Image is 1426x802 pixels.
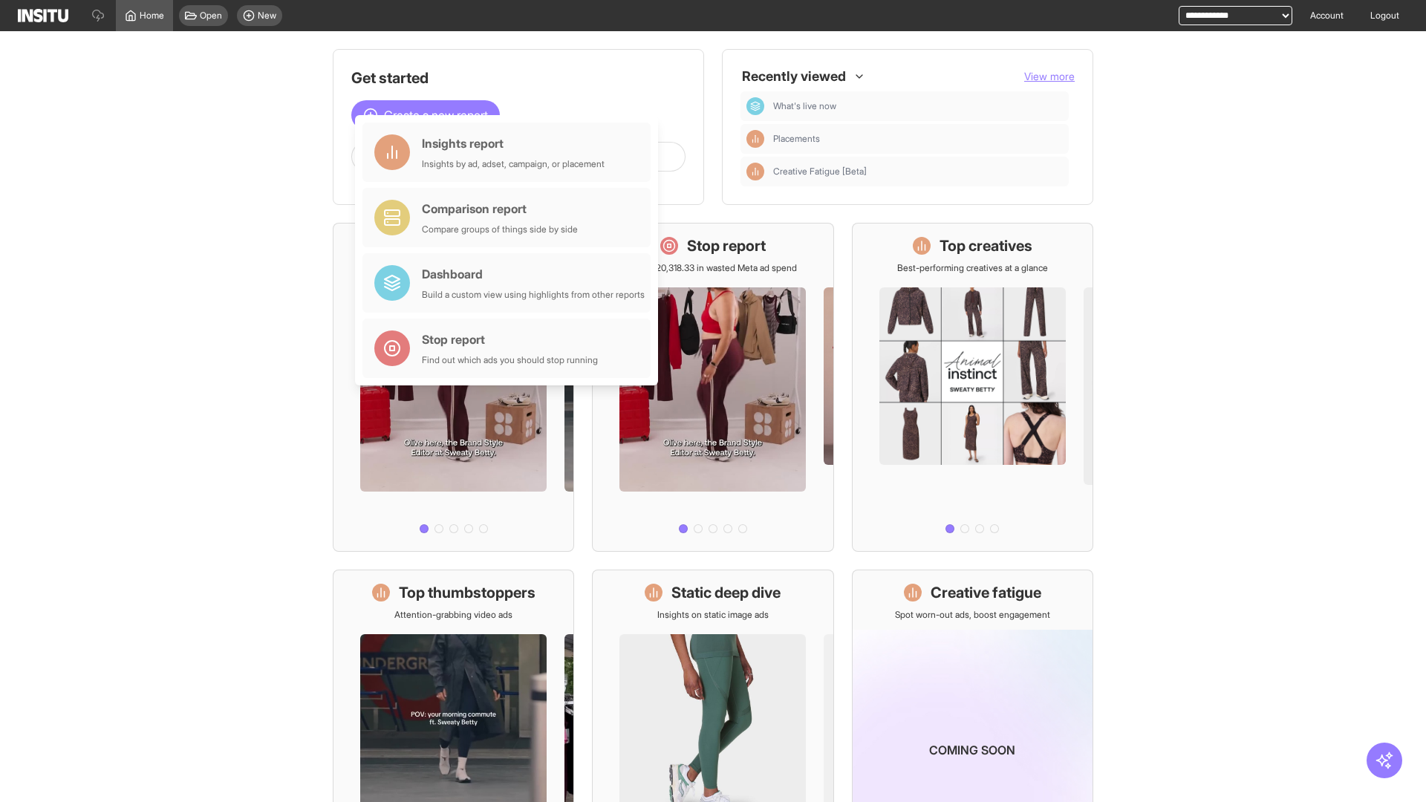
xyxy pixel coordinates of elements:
span: What's live now [773,100,1063,112]
div: Build a custom view using highlights from other reports [422,289,645,301]
div: Stop report [422,330,598,348]
img: Logo [18,9,68,22]
span: View more [1024,70,1075,82]
div: Find out which ads you should stop running [422,354,598,366]
span: Placements [773,133,1063,145]
span: Open [200,10,222,22]
p: Save £20,318.33 in wasted Meta ad spend [629,262,797,274]
a: Top creativesBest-performing creatives at a glance [852,223,1093,552]
span: Creative Fatigue [Beta] [773,166,867,177]
h1: Stop report [687,235,766,256]
span: Placements [773,133,820,145]
span: Home [140,10,164,22]
div: Dashboard [422,265,645,283]
div: Comparison report [422,200,578,218]
div: Insights [746,130,764,148]
span: Creative Fatigue [Beta] [773,166,1063,177]
h1: Get started [351,68,686,88]
div: Dashboard [746,97,764,115]
span: New [258,10,276,22]
p: Attention-grabbing video ads [394,609,512,621]
span: Create a new report [384,106,488,124]
div: Insights by ad, adset, campaign, or placement [422,158,605,170]
span: What's live now [773,100,836,112]
h1: Static deep dive [671,582,781,603]
div: Insights report [422,134,605,152]
h1: Top creatives [940,235,1032,256]
h1: Top thumbstoppers [399,582,535,603]
div: Compare groups of things side by side [422,224,578,235]
button: View more [1024,69,1075,84]
button: Create a new report [351,100,500,130]
a: What's live nowSee all active ads instantly [333,223,574,552]
a: Stop reportSave £20,318.33 in wasted Meta ad spend [592,223,833,552]
p: Best-performing creatives at a glance [897,262,1048,274]
p: Insights on static image ads [657,609,769,621]
div: Insights [746,163,764,180]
